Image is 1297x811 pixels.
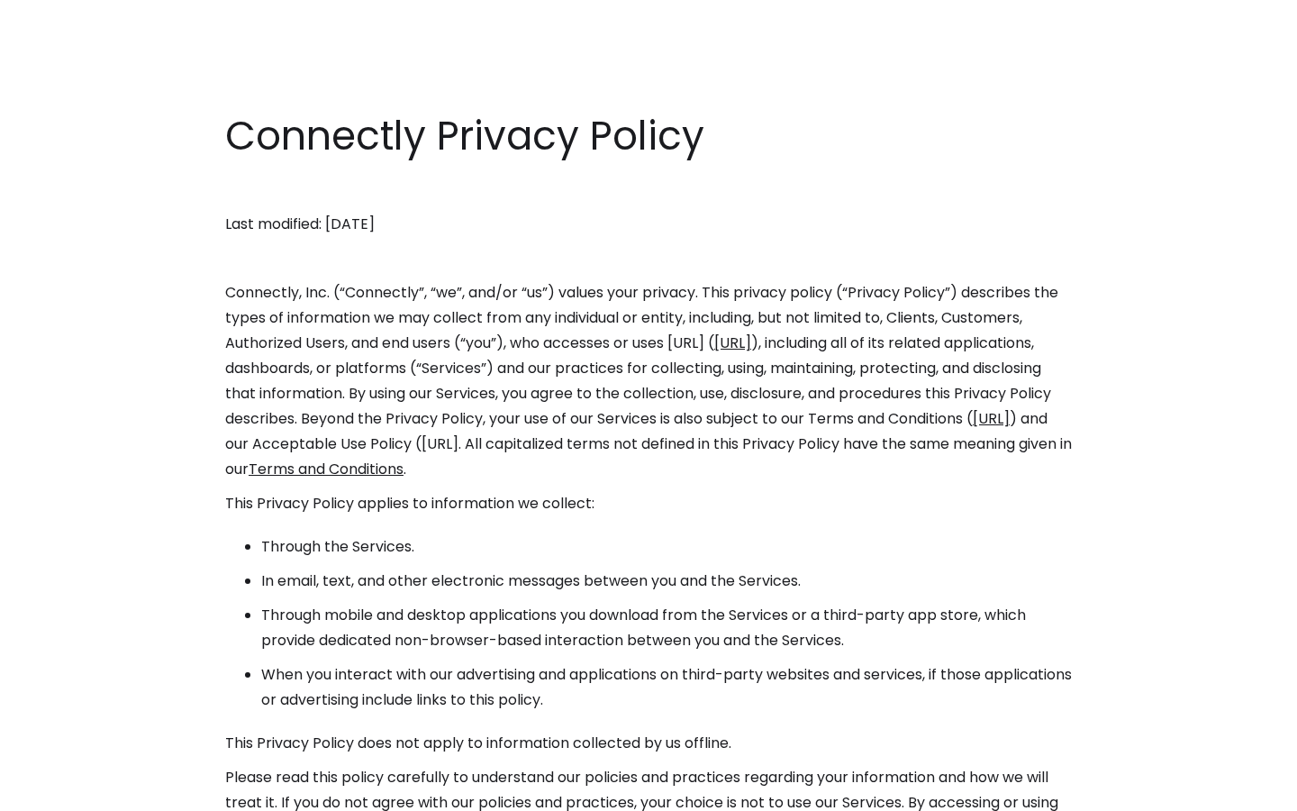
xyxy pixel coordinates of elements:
[249,459,404,479] a: Terms and Conditions
[973,408,1010,429] a: [URL]
[225,491,1072,516] p: This Privacy Policy applies to information we collect:
[261,534,1072,560] li: Through the Services.
[225,108,1072,164] h1: Connectly Privacy Policy
[261,569,1072,594] li: In email, text, and other electronic messages between you and the Services.
[225,280,1072,482] p: Connectly, Inc. (“Connectly”, “we”, and/or “us”) values your privacy. This privacy policy (“Priva...
[225,212,1072,237] p: Last modified: [DATE]
[225,246,1072,271] p: ‍
[261,662,1072,713] li: When you interact with our advertising and applications on third-party websites and services, if ...
[225,178,1072,203] p: ‍
[225,731,1072,756] p: This Privacy Policy does not apply to information collected by us offline.
[714,333,751,353] a: [URL]
[261,603,1072,653] li: Through mobile and desktop applications you download from the Services or a third-party app store...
